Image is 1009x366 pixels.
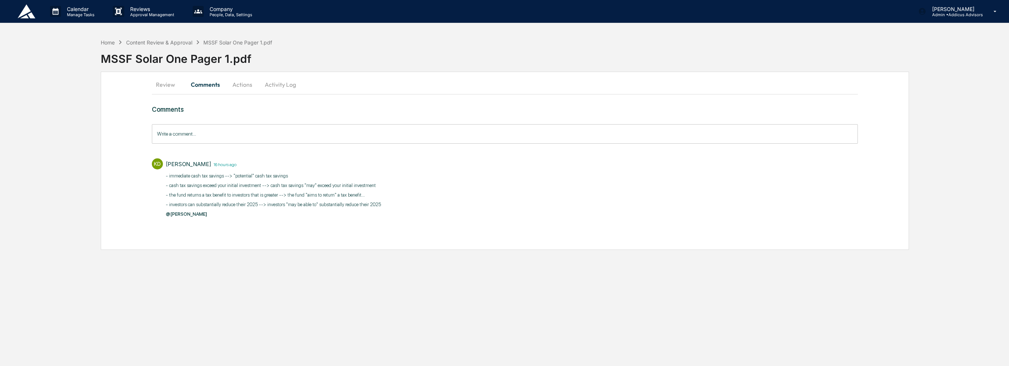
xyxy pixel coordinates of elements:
[124,6,178,12] p: Reviews
[126,39,192,46] div: Content Review & Approval
[166,211,207,217] span: @[PERSON_NAME]
[101,39,115,46] div: Home
[204,12,256,17] p: People, Data, Settings
[124,12,178,17] p: Approval Management
[211,161,236,167] time: Wednesday, August 27, 2025 at 5:08:37 PM CDT
[166,201,381,208] p: - investors can substantially reduce their 2025 --> investors "may be able to" substantially redu...
[166,182,381,189] p: - cash tax savings exceed your initial investment --> cash tax savings "may" exceed your initial ...
[166,161,211,168] div: [PERSON_NAME]
[185,76,226,93] button: Comments
[61,12,98,17] p: Manage Tasks
[926,6,983,12] p: [PERSON_NAME]
[152,76,858,93] div: secondary tabs example
[204,6,256,12] p: Company
[985,342,1005,362] iframe: Open customer support
[152,76,185,93] button: Review
[166,172,381,180] p: - immediate cash tax savings --> "potential" cash tax savings​
[61,6,98,12] p: Calendar
[259,76,302,93] button: Activity Log
[166,191,381,199] p: - the fund returns a tax benefit to investors that is greater --> the fund "aims to return" a tax...
[926,12,983,17] p: Admin • Addicus Advisors
[226,76,259,93] button: Actions
[18,4,35,18] img: logo
[152,105,858,113] h3: Comments
[152,158,163,169] div: KD
[203,39,272,46] div: MSSF Solar One Pager 1.pdf
[101,46,1009,65] div: MSSF Solar One Pager 1.pdf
